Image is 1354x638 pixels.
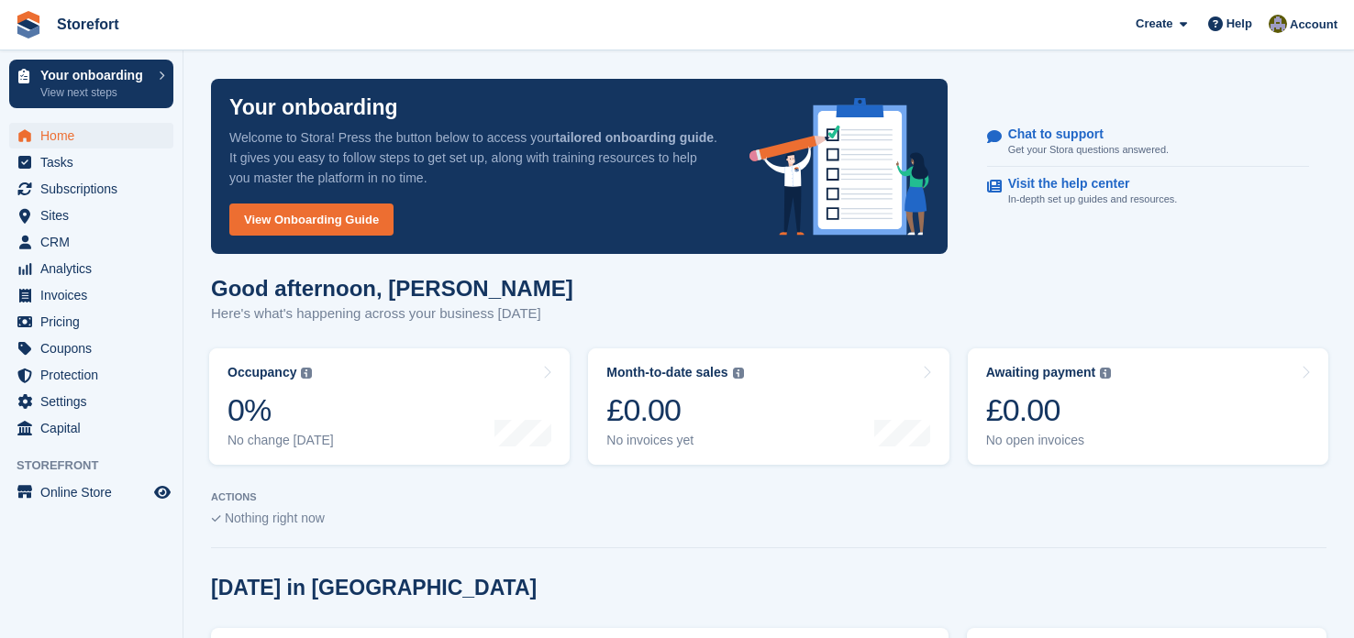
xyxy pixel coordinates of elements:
[211,515,221,522] img: blank_slate_check_icon-ba018cac091ee9be17c0a81a6c232d5eb81de652e7a59be601be346b1b6ddf79.svg
[987,117,1309,168] a: Chat to support Get your Stora questions answered.
[1008,126,1154,142] p: Chat to support
[40,309,150,335] span: Pricing
[50,9,127,39] a: Storefort
[40,479,150,505] span: Online Store
[9,123,173,148] a: menu
[15,11,42,38] img: stora-icon-8386f47178a22dfd0bd8f6a31ec36ba5ce8667c1dd55bd0f319d3a0aa187defe.svg
[9,479,173,505] a: menu
[40,69,150,82] p: Your onboarding
[9,176,173,202] a: menu
[9,203,173,228] a: menu
[9,335,173,361] a: menu
[9,256,173,281] a: menu
[588,348,949,465] a: Month-to-date sales £0.00 No invoices yet
[228,391,334,429] div: 0%
[211,276,573,301] h1: Good afternoon, [PERSON_NAME]
[229,97,398,118] p: Your onboarding
[9,282,173,308] a: menu
[1008,176,1163,192] p: Visit the help center
[40,229,150,255] span: CRM
[229,127,720,188] p: Welcome to Stora! Press the button below to access your . It gives you easy to follow steps to ge...
[1290,16,1337,34] span: Account
[9,309,173,335] a: menu
[228,365,296,380] div: Occupancy
[40,256,150,281] span: Analytics
[301,368,312,379] img: icon-info-grey-7440780725fd019a000dd9b08b2336e03edf1995a4989e88bcd33f0948082b44.svg
[1008,192,1178,207] p: In-depth set up guides and resources.
[1136,15,1172,33] span: Create
[1008,142,1169,158] p: Get your Stora questions answered.
[228,433,334,448] div: No change [DATE]
[9,229,173,255] a: menu
[749,98,929,236] img: onboarding-info-6c161a55d2c0e0a8cae90662b2fe09162a5109e8cc188191df67fb4f79e88e88.svg
[1226,15,1252,33] span: Help
[9,415,173,441] a: menu
[40,176,150,202] span: Subscriptions
[211,491,1326,503] p: ACTIONS
[40,362,150,388] span: Protection
[986,433,1112,448] div: No open invoices
[209,348,570,465] a: Occupancy 0% No change [DATE]
[968,348,1328,465] a: Awaiting payment £0.00 No open invoices
[211,303,573,324] p: Here's what's happening across your business [DATE]
[733,368,744,379] img: icon-info-grey-7440780725fd019a000dd9b08b2336e03edf1995a4989e88bcd33f0948082b44.svg
[606,391,743,429] div: £0.00
[555,130,714,145] strong: tailored onboarding guide
[40,149,150,175] span: Tasks
[151,481,173,503] a: Preview store
[9,362,173,388] a: menu
[9,60,173,108] a: Your onboarding View next steps
[40,123,150,148] span: Home
[1269,15,1287,33] img: Dale Metcalf
[229,203,394,236] a: View Onboarding Guide
[225,511,325,525] span: Nothing right now
[211,576,537,600] h2: [DATE] in [GEOGRAPHIC_DATA]
[40,389,150,414] span: Settings
[1100,368,1111,379] img: icon-info-grey-7440780725fd019a000dd9b08b2336e03edf1995a4989e88bcd33f0948082b44.svg
[606,365,727,380] div: Month-to-date sales
[9,389,173,414] a: menu
[40,282,150,308] span: Invoices
[40,415,150,441] span: Capital
[606,433,743,448] div: No invoices yet
[17,456,183,475] span: Storefront
[40,335,150,361] span: Coupons
[987,167,1309,216] a: Visit the help center In-depth set up guides and resources.
[40,84,150,101] p: View next steps
[986,391,1112,429] div: £0.00
[9,149,173,175] a: menu
[986,365,1096,380] div: Awaiting payment
[40,203,150,228] span: Sites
